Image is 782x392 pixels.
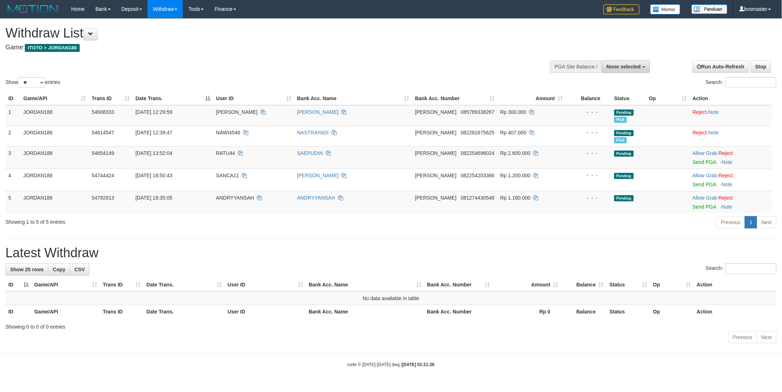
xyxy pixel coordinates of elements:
a: Note [722,159,733,165]
div: - - - [568,129,608,136]
span: Marked by bvscs1 [614,117,627,123]
span: Copy 085789338267 to clipboard [461,109,495,115]
a: Allow Grab [693,173,717,178]
input: Search: [725,77,777,88]
small: code © [DATE]-[DATE] dwg | [347,362,435,367]
span: [PERSON_NAME] [415,109,457,115]
button: None selected [602,61,650,73]
td: · [690,169,772,191]
span: [PERSON_NAME] [415,173,457,178]
th: Balance: activate to sort column ascending [561,278,607,291]
a: SAEPUDIN [297,150,323,156]
label: Show entries [5,77,60,88]
span: Copy 082254203366 to clipboard [461,173,495,178]
a: Send PGA [693,159,716,165]
span: Marked by bvscs1 [614,137,627,143]
span: Rp 300.000 [500,109,526,115]
th: Bank Acc. Number [424,305,493,318]
a: Reject [693,130,707,135]
th: Bank Acc. Name [306,305,424,318]
span: Pending [614,110,634,116]
a: Note [708,130,719,135]
span: [DATE] 16:50:43 [136,173,172,178]
th: ID [5,305,31,318]
td: JORDAN188 [21,146,89,169]
th: Action [694,278,777,291]
th: Bank Acc. Name: activate to sort column ascending [294,92,412,105]
th: Status [611,92,646,105]
div: Showing 1 to 5 of 5 entries [5,215,320,226]
span: Copy 082254696024 to clipboard [461,150,495,156]
th: ID [5,92,21,105]
th: Game/API [31,305,100,318]
th: Status [607,305,650,318]
a: Copy [48,263,70,276]
span: · [693,195,719,201]
a: Send PGA [693,204,716,210]
span: [DATE] 18:35:05 [136,195,172,201]
th: Action [694,305,777,318]
th: Balance [561,305,607,318]
span: 54654149 [92,150,114,156]
th: Balance [566,92,611,105]
th: Date Trans.: activate to sort column ascending [144,278,225,291]
a: CSV [70,263,89,276]
a: Previous [728,331,757,343]
span: [PERSON_NAME] [415,130,457,135]
span: 54614547 [92,130,114,135]
h1: Latest Withdraw [5,246,777,260]
a: Note [722,182,733,187]
span: [PERSON_NAME] [415,150,457,156]
a: Allow Grab [693,195,717,201]
th: Date Trans. [144,305,225,318]
th: Status: activate to sort column ascending [607,278,650,291]
span: Rp 1.160.000 [500,195,531,201]
a: Reject [719,195,733,201]
span: SANCA11 [216,173,239,178]
td: · [690,105,772,126]
a: Next [757,216,777,228]
td: 4 [5,169,21,191]
a: ANDRYYANSAH [297,195,335,201]
th: Action [690,92,772,105]
span: Pending [614,130,634,136]
a: Note [708,109,719,115]
span: NAWI4546 [216,130,240,135]
span: Copy [53,267,65,272]
th: Op: activate to sort column ascending [650,278,694,291]
td: 1 [5,105,21,126]
td: · [690,126,772,146]
img: Feedback.jpg [603,4,640,14]
th: Rp 0 [493,305,561,318]
span: Pending [614,151,634,157]
th: User ID: activate to sort column ascending [213,92,294,105]
span: ITOTO > JORDAN188 [25,44,80,52]
div: - - - [568,108,608,116]
td: JORDAN188 [21,105,89,126]
td: 5 [5,191,21,213]
span: Rp 407.000 [500,130,526,135]
select: Showentries [18,77,45,88]
th: Op: activate to sort column ascending [646,92,690,105]
img: panduan.png [691,4,728,14]
img: MOTION_logo.png [5,4,60,14]
a: Previous [716,216,745,228]
th: ID: activate to sort column descending [5,278,31,291]
input: Search: [725,263,777,274]
a: Allow Grab [693,150,717,156]
span: 54608333 [92,109,114,115]
a: 1 [745,216,757,228]
span: 54792813 [92,195,114,201]
td: 2 [5,126,21,146]
span: Pending [614,173,634,179]
a: Show 25 rows [5,263,48,276]
a: Next [757,331,777,343]
td: · [690,191,772,213]
th: Trans ID: activate to sort column ascending [89,92,132,105]
a: Reject [719,150,733,156]
td: JORDAN188 [21,126,89,146]
label: Search: [706,263,777,274]
span: RATU44 [216,150,235,156]
a: Run Auto-Refresh [693,61,749,73]
th: Game/API: activate to sort column ascending [21,92,89,105]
